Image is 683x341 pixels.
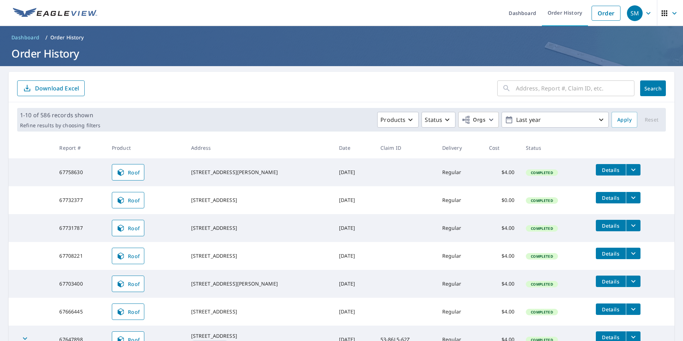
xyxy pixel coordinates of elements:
[600,278,622,285] span: Details
[626,220,640,231] button: filesDropdownBtn-67731787
[191,224,328,232] div: [STREET_ADDRESS]
[116,252,140,260] span: Roof
[45,33,48,42] li: /
[375,137,437,158] th: Claim ID
[592,6,620,21] a: Order
[112,248,145,264] a: Roof
[527,170,557,175] span: Completed
[9,46,674,61] h1: Order History
[626,248,640,259] button: filesDropdownBtn-67708221
[596,192,626,203] button: detailsBtn-67732377
[112,276,145,292] a: Roof
[520,137,590,158] th: Status
[116,224,140,232] span: Roof
[380,115,405,124] p: Products
[20,111,100,119] p: 1-10 of 586 records shown
[112,164,145,181] a: Roof
[600,306,622,313] span: Details
[191,197,328,204] div: [STREET_ADDRESS]
[116,280,140,288] span: Roof
[333,158,375,186] td: [DATE]
[425,115,442,124] p: Status
[516,78,634,98] input: Address, Report #, Claim ID, etc.
[626,276,640,287] button: filesDropdownBtn-67703400
[54,158,106,186] td: 67758630
[527,198,557,203] span: Completed
[112,220,145,236] a: Roof
[596,164,626,176] button: detailsBtn-67758630
[13,8,97,19] img: EV Logo
[600,194,622,201] span: Details
[333,214,375,242] td: [DATE]
[513,114,597,126] p: Last year
[9,32,43,43] a: Dashboard
[483,270,520,298] td: $4.00
[54,270,106,298] td: 67703400
[422,112,455,128] button: Status
[437,158,483,186] td: Regular
[600,334,622,341] span: Details
[462,115,485,124] span: Orgs
[54,214,106,242] td: 67731787
[527,310,557,315] span: Completed
[9,32,674,43] nav: breadcrumb
[437,186,483,214] td: Regular
[527,254,557,259] span: Completed
[437,137,483,158] th: Delivery
[17,80,85,96] button: Download Excel
[458,112,499,128] button: Orgs
[527,226,557,231] span: Completed
[191,332,328,340] div: [STREET_ADDRESS]
[112,192,145,208] a: Roof
[437,242,483,270] td: Regular
[191,169,328,176] div: [STREET_ADDRESS][PERSON_NAME]
[483,298,520,326] td: $4.00
[437,270,483,298] td: Regular
[185,137,334,158] th: Address
[600,250,622,257] span: Details
[483,158,520,186] td: $4.00
[11,34,40,41] span: Dashboard
[20,122,100,129] p: Refine results by choosing filters
[50,34,84,41] p: Order History
[333,137,375,158] th: Date
[626,192,640,203] button: filesDropdownBtn-67732377
[377,112,419,128] button: Products
[600,222,622,229] span: Details
[600,167,622,173] span: Details
[116,307,140,316] span: Roof
[54,242,106,270] td: 67708221
[191,280,328,287] div: [STREET_ADDRESS][PERSON_NAME]
[333,298,375,326] td: [DATE]
[596,248,626,259] button: detailsBtn-67708221
[617,115,632,124] span: Apply
[106,137,185,158] th: Product
[646,85,660,92] span: Search
[483,214,520,242] td: $4.00
[437,298,483,326] td: Regular
[333,186,375,214] td: [DATE]
[627,5,643,21] div: SM
[502,112,609,128] button: Last year
[596,303,626,315] button: detailsBtn-67666445
[483,242,520,270] td: $4.00
[483,137,520,158] th: Cost
[54,298,106,326] td: 67666445
[612,112,637,128] button: Apply
[191,308,328,315] div: [STREET_ADDRESS]
[54,186,106,214] td: 67732377
[483,186,520,214] td: $0.00
[35,84,79,92] p: Download Excel
[437,214,483,242] td: Regular
[333,270,375,298] td: [DATE]
[596,220,626,231] button: detailsBtn-67731787
[640,80,666,96] button: Search
[596,276,626,287] button: detailsBtn-67703400
[626,164,640,176] button: filesDropdownBtn-67758630
[54,137,106,158] th: Report #
[116,196,140,204] span: Roof
[116,168,140,177] span: Roof
[191,252,328,260] div: [STREET_ADDRESS]
[112,303,145,320] a: Roof
[527,282,557,287] span: Completed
